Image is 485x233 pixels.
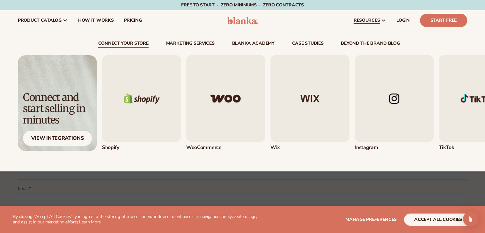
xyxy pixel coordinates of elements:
span: Manage preferences [345,216,397,222]
img: logo [227,17,258,24]
div: 4 / 5 [355,55,434,151]
a: case studies [292,41,324,48]
div: Instagram [355,144,434,151]
img: Wix logo. [270,55,349,142]
a: resources [349,10,391,31]
a: Learn More [79,219,101,225]
span: pricing [124,18,142,23]
a: Marketing services [166,41,215,48]
img: Instagram logo. [355,55,434,142]
span: LOGIN [396,18,410,23]
a: Shopify logo. Shopify [102,55,181,151]
div: 3 / 5 [270,55,349,151]
div: Wix [270,144,349,151]
span: resources [354,18,380,23]
img: Woo commerce logo. [186,55,265,142]
a: Instagram logo. Instagram [355,55,434,151]
a: How It Works [73,10,119,31]
div: 2 / 5 [186,55,265,151]
a: connect your store [98,41,149,48]
a: Light background with shadow. Connect and start selling in minutes View Integrations [18,55,97,151]
a: pricing [119,10,147,31]
div: Open Intercom Messenger [463,211,478,227]
span: How It Works [78,18,114,23]
div: View Integrations [23,131,92,146]
div: WooCommerce [186,144,265,151]
img: Shopify logo. [102,55,181,142]
div: 1 / 5 [102,55,181,151]
div: Shopify [102,144,181,151]
button: accept all cookies [404,214,472,226]
span: product catalog [18,18,62,23]
a: LOGIN [391,10,415,31]
img: Light background with shadow. [18,55,97,151]
a: Start Free [420,14,467,27]
a: Blanka Academy [232,41,275,48]
a: product catalog [13,10,73,31]
a: beyond the brand blog [341,41,400,48]
div: Connect and start selling in minutes [23,92,92,126]
button: Manage preferences [345,214,397,226]
p: By clicking "Accept All Cookies", you agree to the storing of cookies on your device to enhance s... [13,214,264,225]
a: Wix logo. Wix [270,55,349,151]
span: Free to start · ZERO minimums · ZERO contracts [181,2,304,8]
a: Woo commerce logo. WooCommerce [186,55,265,151]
